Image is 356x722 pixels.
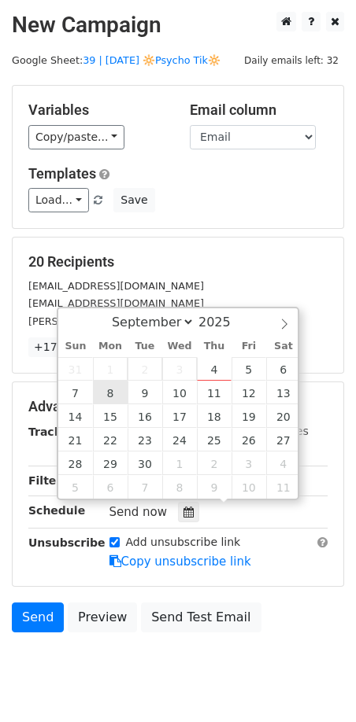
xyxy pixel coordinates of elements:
[266,451,301,475] span: October 4, 2025
[28,165,96,182] a: Templates
[93,404,128,428] span: September 15, 2025
[195,315,251,330] input: Year
[28,504,85,517] strong: Schedule
[197,451,232,475] span: October 2, 2025
[232,428,266,451] span: September 26, 2025
[162,404,197,428] span: September 17, 2025
[197,357,232,381] span: September 4, 2025
[58,381,93,404] span: September 7, 2025
[197,381,232,404] span: September 11, 2025
[58,341,93,352] span: Sun
[28,188,89,212] a: Load...
[162,475,197,499] span: October 8, 2025
[58,357,93,381] span: August 31, 2025
[12,602,64,632] a: Send
[83,54,221,66] a: 39 | [DATE] 🔆Psycho Tik🔆
[28,315,287,327] small: [PERSON_NAME][EMAIL_ADDRESS][DOMAIN_NAME]
[128,357,162,381] span: September 2, 2025
[93,341,128,352] span: Mon
[247,423,308,440] label: UTM Codes
[128,381,162,404] span: September 9, 2025
[28,253,328,271] h5: 20 Recipients
[28,297,204,309] small: [EMAIL_ADDRESS][DOMAIN_NAME]
[28,398,328,415] h5: Advanced
[93,475,128,499] span: October 6, 2025
[28,474,69,487] strong: Filters
[93,428,128,451] span: September 22, 2025
[239,54,344,66] a: Daily emails left: 32
[28,337,95,357] a: +17 more
[58,404,93,428] span: September 14, 2025
[232,357,266,381] span: September 5, 2025
[141,602,261,632] a: Send Test Email
[277,646,356,722] iframe: Chat Widget
[126,534,241,551] label: Add unsubscribe link
[128,475,162,499] span: October 7, 2025
[162,428,197,451] span: September 24, 2025
[109,554,251,569] a: Copy unsubscribe link
[266,341,301,352] span: Sat
[232,381,266,404] span: September 12, 2025
[197,475,232,499] span: October 9, 2025
[28,101,166,119] h5: Variables
[162,341,197,352] span: Wed
[58,428,93,451] span: September 21, 2025
[266,428,301,451] span: September 27, 2025
[93,451,128,475] span: September 29, 2025
[232,475,266,499] span: October 10, 2025
[266,404,301,428] span: September 20, 2025
[190,101,328,119] h5: Email column
[128,428,162,451] span: September 23, 2025
[128,341,162,352] span: Tue
[266,381,301,404] span: September 13, 2025
[109,505,168,519] span: Send now
[128,404,162,428] span: September 16, 2025
[58,451,93,475] span: September 28, 2025
[93,357,128,381] span: September 1, 2025
[113,188,154,212] button: Save
[58,475,93,499] span: October 5, 2025
[28,125,124,149] a: Copy/paste...
[197,341,232,352] span: Thu
[28,425,81,438] strong: Tracking
[232,404,266,428] span: September 19, 2025
[68,602,137,632] a: Preview
[93,381,128,404] span: September 8, 2025
[28,280,204,292] small: [EMAIL_ADDRESS][DOMAIN_NAME]
[197,428,232,451] span: September 25, 2025
[162,451,197,475] span: October 1, 2025
[232,341,266,352] span: Fri
[266,475,301,499] span: October 11, 2025
[12,54,221,66] small: Google Sheet:
[232,451,266,475] span: October 3, 2025
[239,52,344,69] span: Daily emails left: 32
[12,12,344,39] h2: New Campaign
[162,357,197,381] span: September 3, 2025
[162,381,197,404] span: September 10, 2025
[266,357,301,381] span: September 6, 2025
[197,404,232,428] span: September 18, 2025
[28,536,106,549] strong: Unsubscribe
[128,451,162,475] span: September 30, 2025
